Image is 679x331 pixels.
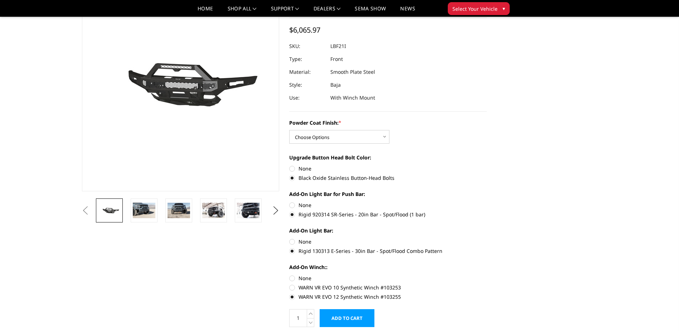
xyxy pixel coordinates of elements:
[330,40,346,53] dd: LBF21I
[289,78,325,91] dt: Style:
[168,203,190,218] img: 2021-2025 Ford Raptor - Freedom Series - Baja Front Bumper (winch mount)
[289,165,487,172] label: None
[202,203,225,218] img: 2021-2025 Ford Raptor - Freedom Series - Baja Front Bumper (winch mount)
[289,238,487,245] label: None
[330,91,375,104] dd: With Winch Mount
[198,6,213,16] a: Home
[289,25,320,35] span: $6,065.97
[270,205,281,216] button: Next
[503,5,505,12] span: ▾
[289,284,487,291] label: WARN VR EVO 10 Synthetic Winch #103253
[289,40,325,53] dt: SKU:
[289,53,325,66] dt: Type:
[448,2,510,15] button: Select Your Vehicle
[452,5,498,13] span: Select Your Vehicle
[289,211,487,218] label: Rigid 920314 SR-Series - 20in Bar - Spot/Flood (1 bar)
[133,203,155,218] img: 2021-2025 Ford Raptor - Freedom Series - Baja Front Bumper (winch mount)
[314,6,341,16] a: Dealers
[228,6,257,16] a: shop all
[289,247,487,255] label: Rigid 130313 E-Series - 30in Bar - Spot/Flood Combo Pattern
[289,154,487,161] label: Upgrade Button Head Bolt Color:
[80,205,91,216] button: Previous
[289,190,487,198] label: Add-On Light Bar for Push Bar:
[289,201,487,209] label: None
[289,263,487,271] label: Add-On Winch::
[289,174,487,182] label: Black Oxide Stainless Button-Head Bolts
[289,91,325,104] dt: Use:
[289,274,487,282] label: None
[330,78,341,91] dd: Baja
[355,6,386,16] a: SEMA Show
[289,293,487,301] label: WARN VR EVO 12 Synthetic Winch #103255
[330,66,375,78] dd: Smooth Plate Steel
[237,203,260,218] img: 2021-2025 Ford Raptor - Freedom Series - Baja Front Bumper (winch mount)
[271,6,299,16] a: Support
[320,309,374,327] input: Add to Cart
[330,53,343,66] dd: Front
[289,227,487,234] label: Add-On Light Bar:
[289,119,487,126] label: Powder Coat Finish:
[400,6,415,16] a: News
[289,66,325,78] dt: Material:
